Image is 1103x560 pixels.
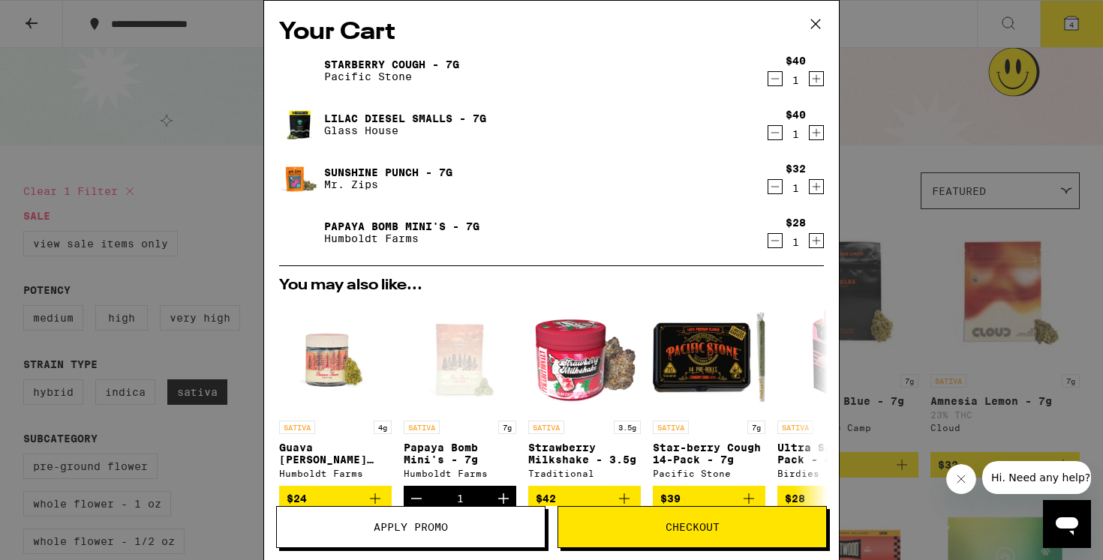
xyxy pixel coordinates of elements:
[777,469,890,478] div: Birdies
[324,112,486,124] a: Lilac Diesel Smalls - 7g
[528,301,641,413] img: Traditional - Strawberry Milkshake - 3.5g
[786,55,806,67] div: $40
[491,486,516,511] button: Increment
[279,161,321,196] img: Sunshine Punch - 7g
[1043,500,1091,548] iframe: Button to launch messaging window
[324,220,479,232] a: Papaya Bomb Mini's - 7g
[786,109,806,121] div: $40
[276,506,545,548] button: Apply Promo
[786,182,806,194] div: 1
[653,301,765,486] a: Open page for Star-berry Cough 14-Pack - 7g from Pacific Stone
[324,178,452,190] p: Mr. Zips
[279,301,392,486] a: Open page for Guava Mintz Premium - 4g from Humboldt Farms
[653,469,765,478] div: Pacific Stone
[777,301,890,413] img: Birdies - Ultra Sativa 5-Pack - 4.20g
[287,493,307,505] span: $24
[279,103,321,145] img: Lilac Diesel Smalls - 7g
[528,442,641,466] p: Strawberry Milkshake - 3.5g
[777,442,890,466] p: Ultra Sativa 5-Pack - 4.20g
[374,522,448,532] span: Apply Promo
[785,493,805,505] span: $28
[279,211,321,253] img: Papaya Bomb Mini's - 7g
[982,461,1091,494] iframe: Message from company
[279,442,392,466] p: Guava [PERSON_NAME] Premium - 4g
[528,421,564,434] p: SATIVA
[777,301,890,486] a: Open page for Ultra Sativa 5-Pack - 4.20g from Birdies
[768,125,783,140] button: Decrement
[809,125,824,140] button: Increment
[786,217,806,229] div: $28
[653,486,765,511] button: Add to bag
[768,179,783,194] button: Decrement
[498,421,516,434] p: 7g
[404,486,429,511] button: Decrement
[653,301,765,413] img: Pacific Stone - Star-berry Cough 14-Pack - 7g
[279,421,315,434] p: SATIVA
[528,486,641,511] button: Add to bag
[528,469,641,478] div: Traditional
[614,421,641,434] p: 3.5g
[404,469,516,478] div: Humboldt Farms
[786,236,806,248] div: 1
[404,301,516,486] a: Open page for Papaya Bomb Mini's - 7g from Humboldt Farms
[777,486,890,511] button: Add to bag
[666,522,720,532] span: Checkout
[279,16,824,49] h2: Your Cart
[279,469,392,478] div: Humboldt Farms
[457,493,464,505] div: 1
[324,58,459,70] a: StarBerry Cough - 7g
[809,233,824,248] button: Increment
[786,128,806,140] div: 1
[528,301,641,486] a: Open page for Strawberry Milkshake - 3.5g from Traditional
[404,442,516,466] p: Papaya Bomb Mini's - 7g
[660,493,681,505] span: $39
[279,49,321,91] img: StarBerry Cough - 7g
[279,278,824,293] h2: You may also like...
[809,179,824,194] button: Increment
[324,70,459,82] p: Pacific Stone
[404,421,440,434] p: SATIVA
[777,421,813,434] p: SATIVA
[786,74,806,86] div: 1
[768,71,783,86] button: Decrement
[768,233,783,248] button: Decrement
[324,232,479,244] p: Humboldt Farms
[536,493,556,505] span: $42
[558,506,827,548] button: Checkout
[324,166,452,178] a: Sunshine Punch - 7g
[653,421,689,434] p: SATIVA
[747,421,765,434] p: 7g
[279,486,392,511] button: Add to bag
[374,421,392,434] p: 4g
[809,71,824,86] button: Increment
[946,464,976,494] iframe: Close message
[653,442,765,466] p: Star-berry Cough 14-Pack - 7g
[786,163,806,175] div: $32
[279,301,392,413] img: Humboldt Farms - Guava Mintz Premium - 4g
[324,124,486,136] p: Glass House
